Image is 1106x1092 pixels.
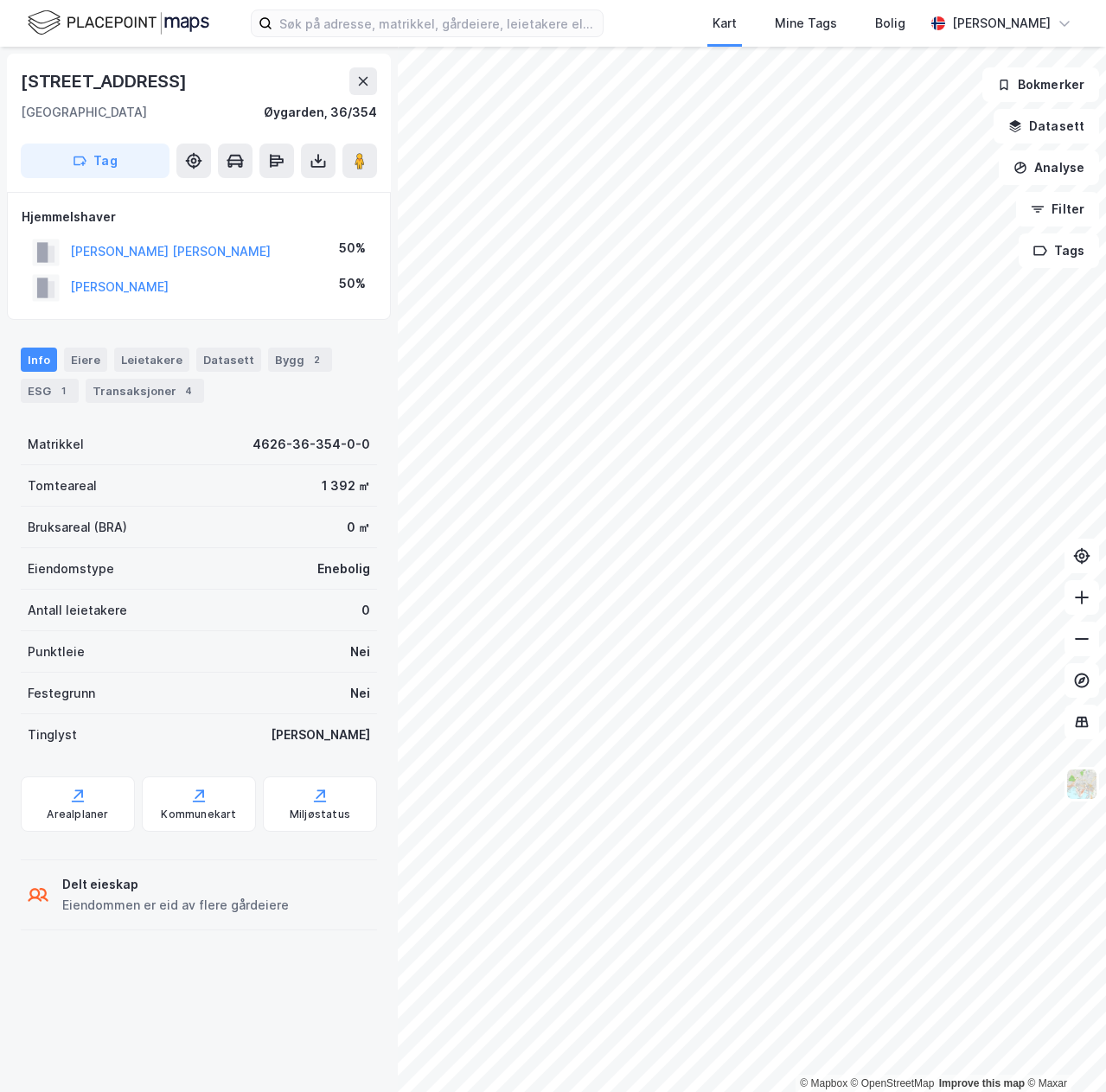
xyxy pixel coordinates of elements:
[21,102,147,123] div: [GEOGRAPHIC_DATA]
[161,808,236,821] div: Kommunekart
[339,273,366,294] div: 50%
[939,1077,1025,1089] a: Improve this map
[28,683,95,704] div: Festegrunn
[272,10,603,36] input: Søk på adresse, matrikkel, gårdeiere, leietakere eller personer
[28,8,209,38] img: logo.f888ab2527a4732fd821a326f86c7f29.svg
[999,150,1099,185] button: Analyse
[21,379,79,403] div: ESG
[28,725,77,745] div: Tinglyst
[1016,192,1099,227] button: Filter
[64,348,107,372] div: Eiere
[180,382,197,399] div: 4
[28,600,127,621] div: Antall leietakere
[253,434,370,455] div: 4626-36-354-0-0
[713,13,737,34] div: Kart
[21,348,57,372] div: Info
[290,808,350,821] div: Miljøstatus
[62,874,289,895] div: Delt eieskap
[350,642,370,662] div: Nei
[851,1077,935,1089] a: OpenStreetMap
[350,683,370,704] div: Nei
[28,642,85,662] div: Punktleie
[1020,1009,1106,1092] div: Kontrollprogram for chat
[28,476,97,496] div: Tomteareal
[86,379,204,403] div: Transaksjoner
[317,559,370,579] div: Enebolig
[268,348,332,372] div: Bygg
[21,67,190,95] div: [STREET_ADDRESS]
[1019,233,1099,268] button: Tags
[62,895,289,916] div: Eiendommen er eid av flere gårdeiere
[21,144,169,178] button: Tag
[775,13,837,34] div: Mine Tags
[952,13,1051,34] div: [PERSON_NAME]
[982,67,1099,102] button: Bokmerker
[22,207,376,227] div: Hjemmelshaver
[28,434,84,455] div: Matrikkel
[800,1077,847,1089] a: Mapbox
[347,517,370,538] div: 0 ㎡
[264,102,377,123] div: Øygarden, 36/354
[1020,1009,1106,1092] iframe: Chat Widget
[47,808,108,821] div: Arealplaner
[322,476,370,496] div: 1 392 ㎡
[196,348,261,372] div: Datasett
[1065,768,1098,801] img: Z
[994,109,1099,144] button: Datasett
[114,348,189,372] div: Leietakere
[308,351,325,368] div: 2
[28,517,127,538] div: Bruksareal (BRA)
[271,725,370,745] div: [PERSON_NAME]
[28,559,114,579] div: Eiendomstype
[875,13,905,34] div: Bolig
[54,382,72,399] div: 1
[339,238,366,259] div: 50%
[361,600,370,621] div: 0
